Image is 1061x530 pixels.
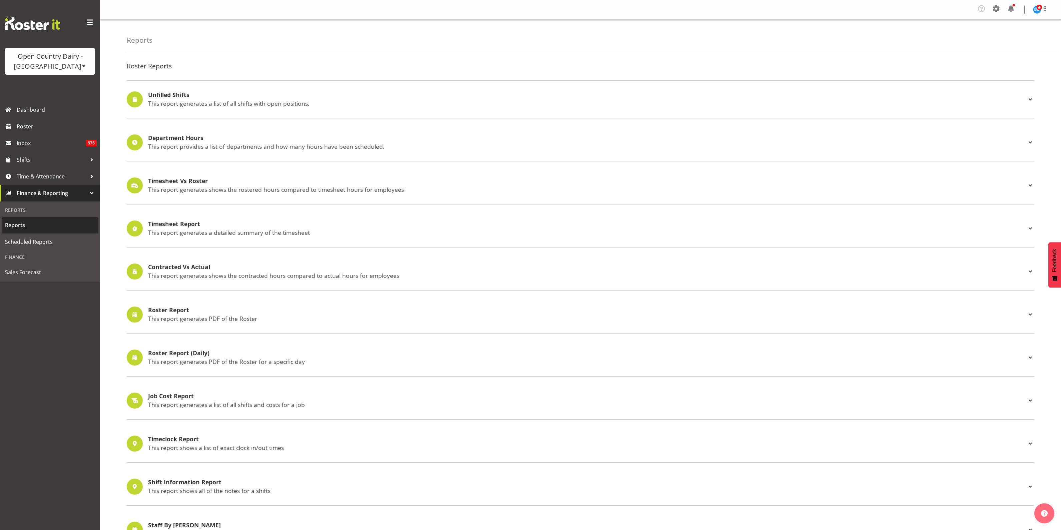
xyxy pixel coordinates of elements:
div: Department Hours This report provides a list of departments and how many hours have been scheduled. [127,134,1034,150]
p: This report generates a list of all shifts and costs for a job [148,401,1026,408]
div: Timesheet Report This report generates a detailed summary of the timesheet [127,220,1034,236]
p: This report shows a list of exact clock in/out times [148,444,1026,451]
h4: Roster Report [148,307,1026,314]
p: This report generates a detailed summary of the timesheet [148,229,1026,236]
div: Timesheet Vs Roster This report generates shows the rostered hours compared to timesheet hours fo... [127,177,1034,193]
h4: Roster Report (Daily) [148,350,1026,357]
h4: Department Hours [148,135,1026,141]
span: 876 [86,140,97,146]
div: Finance [2,250,98,264]
div: Reports [2,203,98,217]
div: Shift Information Report This report shows all of the notes for a shifts [127,479,1034,495]
h4: Staff By [PERSON_NAME] [148,522,1026,529]
span: Scheduled Reports [5,237,95,247]
p: This report generates PDF of the Roster for a specific day [148,358,1026,365]
span: Dashboard [17,105,97,115]
span: Sales Forecast [5,267,95,277]
h4: Timesheet Vs Roster [148,178,1026,184]
h4: Reports [127,36,152,44]
div: Open Country Dairy - [GEOGRAPHIC_DATA] [12,51,88,71]
p: This report generates a list of all shifts with open positions. [148,100,1026,107]
span: Inbox [17,138,86,148]
span: Roster [17,121,97,131]
h4: Job Cost Report [148,393,1026,400]
p: This report provides a list of departments and how many hours have been scheduled. [148,143,1026,150]
div: Roster Report This report generates PDF of the Roster [127,307,1034,323]
a: Sales Forecast [2,264,98,281]
a: Reports [2,217,98,233]
h4: Shift Information Report [148,479,1026,486]
div: Unfilled Shifts This report generates a list of all shifts with open positions. [127,91,1034,107]
p: This report generates PDF of the Roster [148,315,1026,322]
h4: Timeclock Report [148,436,1026,443]
h4: Contracted Vs Actual [148,264,1026,271]
p: This report generates shows the rostered hours compared to timesheet hours for employees [148,186,1026,193]
h4: Roster Reports [127,62,1034,70]
div: Job Cost Report This report generates a list of all shifts and costs for a job [127,393,1034,409]
span: Shifts [17,155,87,165]
div: Roster Report (Daily) This report generates PDF of the Roster for a specific day [127,350,1034,366]
img: help-xxl-2.png [1041,510,1048,517]
span: Finance & Reporting [17,188,87,198]
img: Rosterit website logo [5,17,60,30]
h4: Unfilled Shifts [148,92,1026,98]
p: This report shows all of the notes for a shifts [148,487,1026,494]
span: Feedback [1052,249,1058,272]
button: Feedback - Show survey [1048,242,1061,288]
div: Contracted Vs Actual This report generates shows the contracted hours compared to actual hours fo... [127,263,1034,280]
p: This report generates shows the contracted hours compared to actual hours for employees [148,272,1026,279]
h4: Timesheet Report [148,221,1026,227]
span: Reports [5,220,95,230]
span: Time & Attendance [17,171,87,181]
img: steve-webb8258.jpg [1033,6,1041,14]
div: Timeclock Report This report shows a list of exact clock in/out times [127,436,1034,452]
a: Scheduled Reports [2,233,98,250]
